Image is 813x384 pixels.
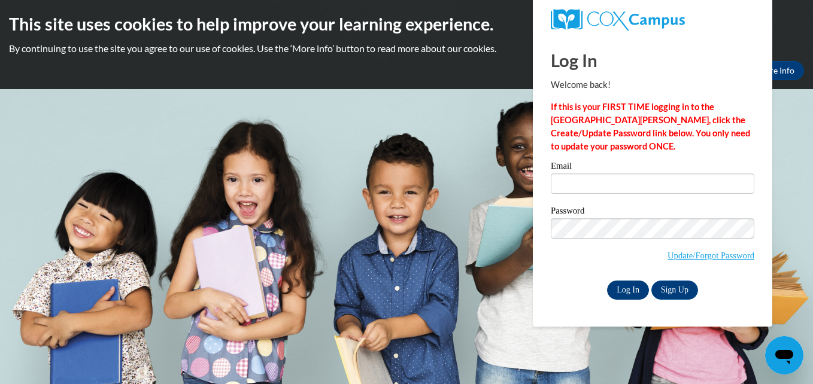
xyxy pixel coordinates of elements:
iframe: Button to launch messaging window [765,336,803,374]
a: Sign Up [651,281,698,300]
img: COX Campus [551,9,685,31]
p: By continuing to use the site you agree to our use of cookies. Use the ‘More info’ button to read... [9,42,804,55]
label: Email [551,161,754,173]
a: More Info [748,61,804,80]
a: COX Campus [551,9,754,31]
label: Password [551,206,754,218]
p: Welcome back! [551,78,754,92]
h2: This site uses cookies to help improve your learning experience. [9,12,804,36]
input: Log In [607,281,649,300]
strong: If this is your FIRST TIME logging in to the [GEOGRAPHIC_DATA][PERSON_NAME], click the Create/Upd... [551,102,750,151]
h1: Log In [551,48,754,72]
a: Update/Forgot Password [668,251,754,260]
